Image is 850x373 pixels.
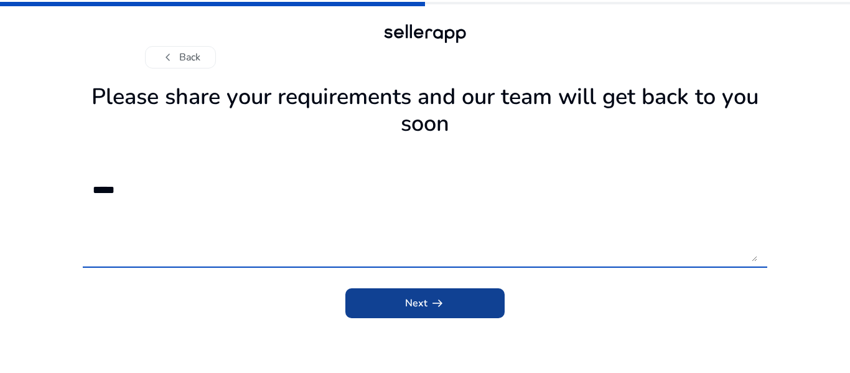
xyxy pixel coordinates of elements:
[83,83,767,137] h1: Please share your requirements and our team will get back to you soon
[405,296,445,311] span: Next
[345,288,505,318] button: Nextarrow_right_alt
[145,46,216,68] button: chevron_leftBack
[161,50,175,65] span: chevron_left
[430,296,445,311] span: arrow_right_alt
